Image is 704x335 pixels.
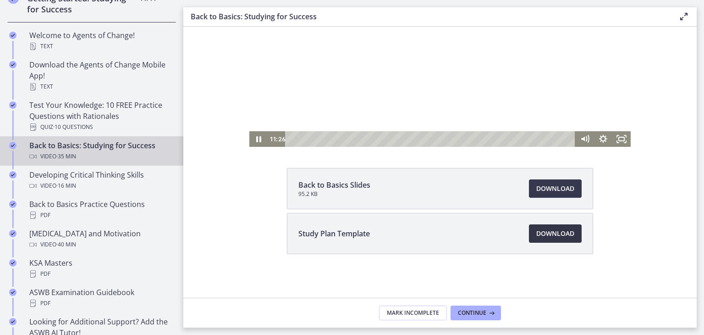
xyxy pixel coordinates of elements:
[529,224,582,243] a: Download
[9,61,16,68] i: Completed
[191,11,664,22] h3: Back to Basics: Studying for Success
[9,230,16,237] i: Completed
[29,151,172,162] div: Video
[529,179,582,198] a: Download
[9,32,16,39] i: Completed
[9,318,16,325] i: Completed
[379,306,447,320] button: Mark Incomplete
[29,257,172,279] div: KSA Masters
[53,122,93,133] span: · 10 Questions
[29,30,172,52] div: Welcome to Agents of Change!
[29,180,172,191] div: Video
[29,169,172,191] div: Developing Critical Thinking Skills
[9,201,16,208] i: Completed
[29,287,172,309] div: ASWB Examination Guidebook
[451,306,501,320] button: Continue
[387,309,439,317] span: Mark Incomplete
[29,122,172,133] div: Quiz
[29,239,172,250] div: Video
[298,228,370,239] span: Study Plan Template
[29,41,172,52] div: Text
[29,298,172,309] div: PDF
[29,140,172,162] div: Back to Basics: Studying for Success
[9,171,16,179] i: Completed
[29,210,172,221] div: PDF
[9,101,16,109] i: Completed
[29,228,172,250] div: [MEDICAL_DATA] and Motivation
[56,180,76,191] span: · 16 min
[536,228,574,239] span: Download
[29,268,172,279] div: PDF
[9,289,16,296] i: Completed
[56,239,76,250] span: · 40 min
[29,100,172,133] div: Test Your Knowledge: 10 FREE Practice Questions with Rationales
[56,151,76,162] span: · 35 min
[29,199,172,221] div: Back to Basics Practice Questions
[9,259,16,267] i: Completed
[458,309,486,317] span: Continue
[9,142,16,149] i: Completed
[536,183,574,194] span: Download
[29,59,172,92] div: Download the Agents of Change Mobile App!
[29,81,172,92] div: Text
